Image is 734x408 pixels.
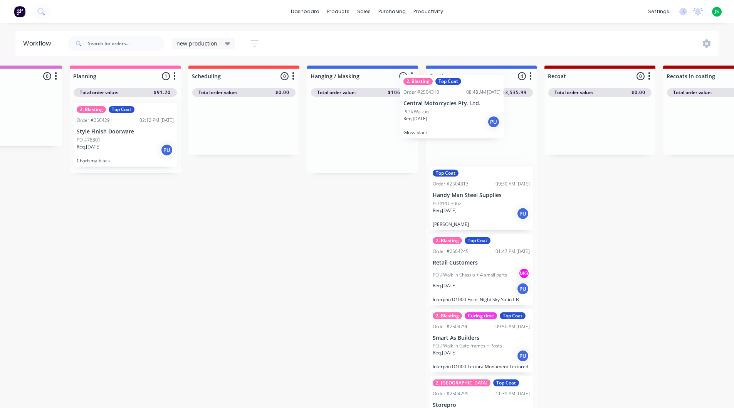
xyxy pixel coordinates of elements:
span: Total order value: [317,89,356,96]
a: dashboard [287,6,323,17]
div: Workflow [23,39,55,48]
span: 4 [518,72,526,80]
span: 0 [43,72,51,80]
input: Enter column name… [429,72,505,80]
span: $3,535.99 [502,89,527,96]
span: Total order value: [198,89,237,96]
input: Search for orders... [88,36,164,51]
span: Total order value: [554,89,593,96]
span: Total order value: [436,89,474,96]
span: $91.20 [154,89,171,96]
span: $0.00 [632,89,645,96]
span: new production [176,39,217,47]
img: Factory [14,6,25,17]
span: $0.00 [275,89,289,96]
input: Enter column name… [73,72,149,80]
span: Total order value: [673,89,712,96]
span: 0 [280,72,289,80]
span: 1 [162,72,170,80]
input: Enter column name… [311,72,386,80]
span: JS [715,8,719,15]
div: purchasing [375,6,410,17]
input: Enter column name… [192,72,268,80]
span: $106.75 [388,89,408,96]
input: Enter column name… [548,72,624,80]
span: Total order value: [80,89,118,96]
div: sales [353,6,375,17]
div: settings [644,6,673,17]
div: products [323,6,353,17]
div: productivity [410,6,447,17]
span: 0 [637,72,645,80]
span: 1 [399,72,407,80]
